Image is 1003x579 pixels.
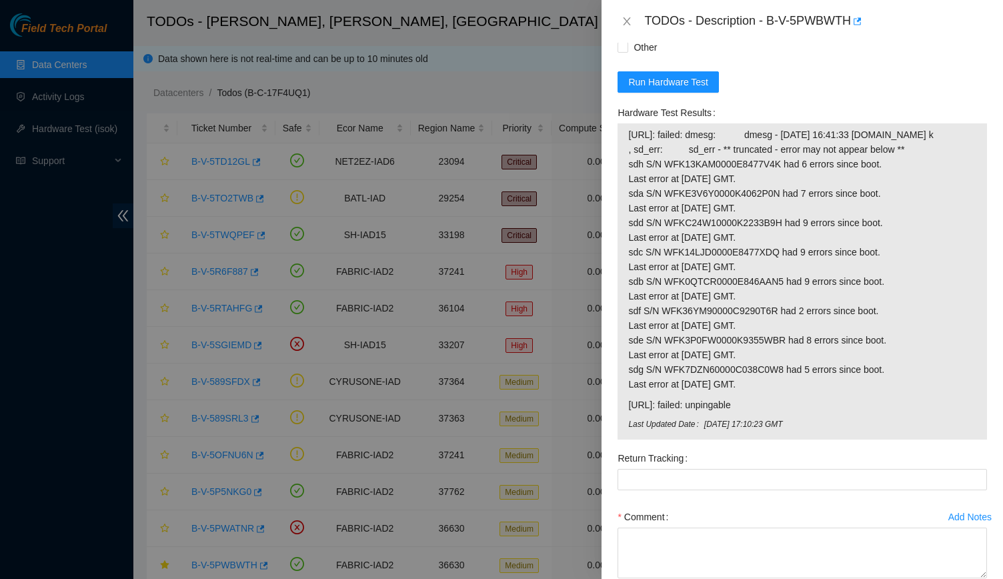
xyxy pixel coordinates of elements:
span: Last Updated Date [628,418,704,431]
span: [DATE] 17:10:23 GMT [704,418,976,431]
span: [URL]: failed: dmesg: dmesg - [DATE] 16:41:33 [DOMAIN_NAME] k , sd_err: sd_err - ** truncated - e... [628,127,976,392]
label: Hardware Test Results [618,102,720,123]
textarea: Comment [618,528,987,578]
label: Return Tracking [618,448,693,469]
div: Add Notes [948,512,992,522]
button: Add Notes [948,506,992,528]
input: Return Tracking [618,469,987,490]
span: Run Hardware Test [628,75,708,89]
button: Run Hardware Test [618,71,719,93]
span: [URL]: failed: unpingable [628,398,976,412]
span: close [622,16,632,27]
div: TODOs - Description - B-V-5PWBWTH [644,11,987,32]
span: Other [628,37,662,58]
button: Close [618,15,636,28]
label: Comment [618,506,674,528]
